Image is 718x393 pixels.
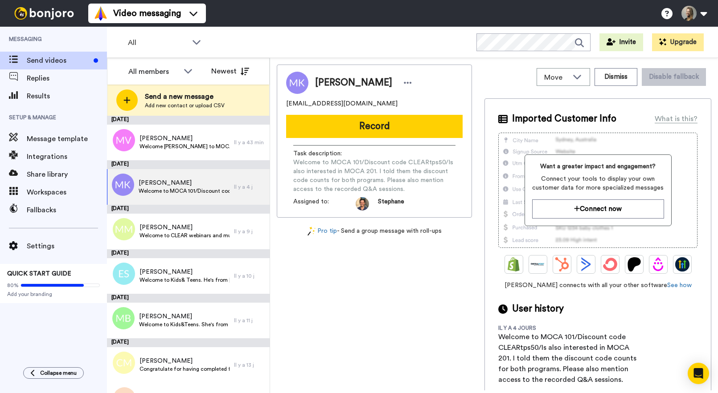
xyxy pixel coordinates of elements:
[27,55,90,66] span: Send videos
[378,197,404,211] span: Stephane
[27,134,107,144] span: Message template
[512,112,616,126] span: Imported Customer Info
[308,227,316,236] img: magic-wand.svg
[579,257,593,271] img: ActiveCampaign
[139,178,230,187] span: [PERSON_NAME]
[498,281,697,290] span: [PERSON_NAME] connects with all your other software
[286,99,398,108] span: [EMAIL_ADDRESS][DOMAIN_NAME]
[498,324,556,332] div: il y a 4 jours
[107,116,270,125] div: [DATE]
[675,257,689,271] img: GoHighLevel
[293,149,356,158] span: Task description :
[113,7,181,20] span: Video messaging
[112,307,135,329] img: mb.png
[145,102,225,109] span: Add new contact or upload CSV
[498,332,641,385] div: Welcome to MOCA 101/Discount code CLEARtps50/Is also interested in MOCA 201. I told them the disc...
[293,158,455,194] span: Welcome to MOCA 101/Discount code CLEARtps50/Is also interested in MOCA 201. I told them the disc...
[145,91,225,102] span: Send a new message
[532,199,664,219] button: Connect now
[234,317,265,324] div: Il y a 11 j
[277,227,472,236] div: - Send a group message with roll-ups
[356,197,369,211] img: da5f5293-2c7b-4288-972f-10acbc376891-1597253892.jpg
[234,361,265,369] div: Il y a 13 j
[23,367,84,379] button: Collapse menu
[531,257,545,271] img: Ontraport
[40,369,77,377] span: Collapse menu
[139,223,230,232] span: [PERSON_NAME]
[113,218,135,240] img: mm.png
[315,76,392,89] span: [PERSON_NAME]
[128,66,179,77] div: All members
[642,68,706,86] button: Disable fallback
[234,272,265,280] div: Il y a 10 j
[7,282,19,289] span: 80%
[7,291,100,298] span: Add your branding
[113,263,135,285] img: es.png
[107,338,270,347] div: [DATE]
[27,151,107,162] span: Integrations
[234,139,265,146] div: Il y a 43 min
[113,129,135,151] img: mv.png
[107,160,270,169] div: [DATE]
[532,162,664,171] span: Want a greater impact and engagement?
[293,197,356,211] span: Assigned to:
[139,321,230,328] span: Welcome to Kids&Teens. She's from [GEOGRAPHIC_DATA], [GEOGRAPHIC_DATA]
[286,72,308,94] img: Image of Mandana Kheshtchin
[627,257,641,271] img: Patreon
[308,227,337,236] a: Pro tip
[112,174,134,196] img: mk.png
[94,6,108,20] img: vm-color.svg
[139,267,230,276] span: [PERSON_NAME]
[139,187,230,194] span: Welcome to MOCA 101/Discount code CLEARtps50/Is also interested in MOCA 201. I told them the disc...
[651,257,665,271] img: Drip
[507,257,521,271] img: Shopify
[603,257,617,271] img: ConvertKit
[234,183,265,190] div: Il y a 4 j
[205,62,256,80] button: Newest
[139,134,230,143] span: [PERSON_NAME]
[652,33,704,51] button: Upgrade
[286,115,463,138] button: Record
[107,205,270,214] div: [DATE]
[107,294,270,303] div: [DATE]
[27,205,107,215] span: Fallbacks
[139,232,230,239] span: Welcome to CLEAR webinars and multiple courses from 101+201
[27,169,107,180] span: Share library
[688,363,709,384] div: Open Intercom Messenger
[655,113,697,124] div: What is this?
[139,357,230,365] span: [PERSON_NAME]
[595,68,637,86] button: Dismiss
[27,91,107,101] span: Results
[544,72,568,83] span: Move
[27,241,107,251] span: Settings
[139,276,230,284] span: Welcome to Kids& Teens. He's from [US_STATE], [GEOGRAPHIC_DATA]
[139,312,230,321] span: [PERSON_NAME]
[27,73,107,84] span: Replies
[27,187,107,198] span: Workspaces
[599,33,643,51] button: Invite
[107,249,270,258] div: [DATE]
[139,143,230,150] span: Welcome [PERSON_NAME] to MOCA 101, she already started
[139,365,230,373] span: Congratulate for having completed free intro course
[667,282,692,288] a: See how
[512,302,564,316] span: User history
[532,174,664,192] span: Connect your tools to display your own customer data for more specialized messages
[11,7,78,20] img: bj-logo-header-white.svg
[113,352,135,374] img: cm.png
[7,271,71,277] span: QUICK START GUIDE
[234,228,265,235] div: Il y a 9 j
[128,37,188,48] span: All
[555,257,569,271] img: Hubspot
